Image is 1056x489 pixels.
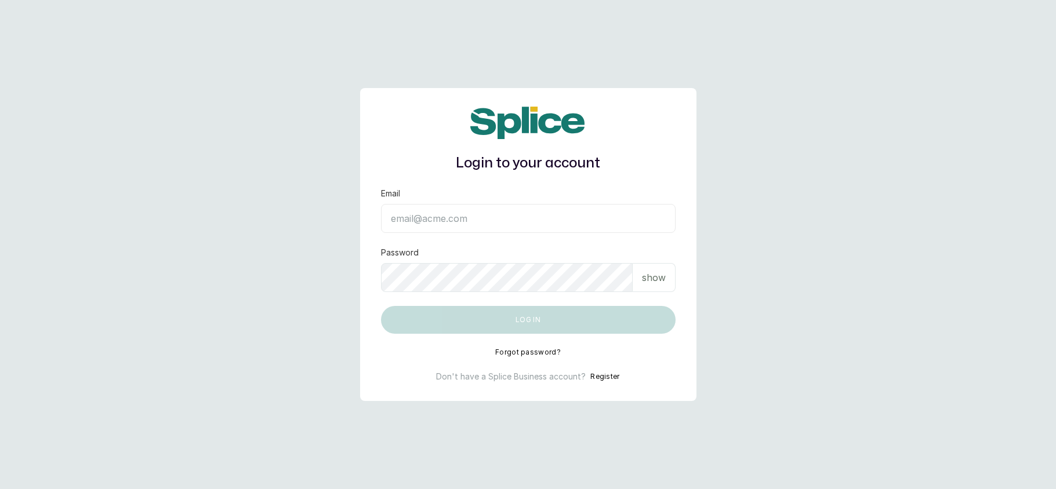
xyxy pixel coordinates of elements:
[495,348,561,357] button: Forgot password?
[590,371,619,382] button: Register
[642,271,666,284] p: show
[381,188,400,199] label: Email
[381,204,676,233] input: email@acme.com
[436,371,586,382] p: Don't have a Splice Business account?
[381,306,676,334] button: Log in
[381,153,676,174] h1: Login to your account
[381,247,419,258] label: Password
